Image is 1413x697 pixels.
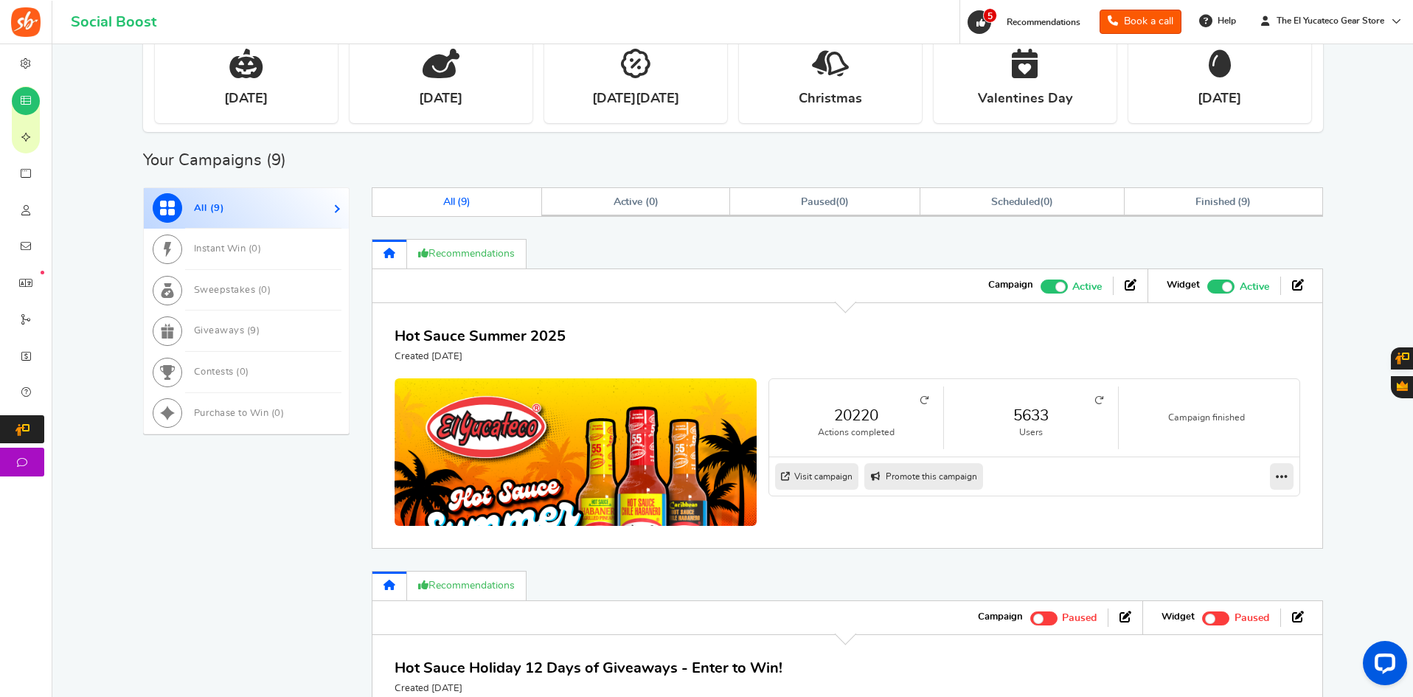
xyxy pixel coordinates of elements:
[1007,18,1080,27] span: Recommendations
[395,661,782,676] a: Hot Sauce Holiday 12 Days of Giveaways - Enter to Win!
[250,326,257,336] span: 9
[1167,279,1200,292] strong: Widget
[271,152,281,168] span: 9
[224,90,268,108] strong: [DATE]
[1044,197,1049,207] span: 0
[1241,197,1247,207] span: 9
[839,197,845,207] span: 0
[991,197,1052,207] span: ( )
[1271,15,1390,27] span: The El Yucateco Gear Store
[214,204,221,213] span: 9
[1133,412,1279,424] small: Campaign finished
[261,285,268,295] span: 0
[978,90,1072,108] strong: Valentines Day
[801,197,849,207] span: ( )
[194,285,271,295] span: Sweepstakes ( )
[240,367,246,377] span: 0
[1062,614,1097,624] span: Paused
[978,611,1023,624] strong: Campaign
[1240,279,1269,295] span: Active
[41,271,44,274] em: New
[251,244,258,254] span: 0
[775,463,858,490] a: Visit campaign
[143,153,286,167] h2: Your Campaigns ( )
[1100,10,1181,34] a: Book a call
[1198,90,1241,108] strong: [DATE]
[194,367,249,377] span: Contests ( )
[959,405,1103,426] a: 5633
[1193,9,1243,32] a: Help
[1351,635,1413,697] iframe: LiveChat chat widget
[1214,15,1236,27] span: Help
[274,409,281,418] span: 0
[801,197,836,207] span: Paused
[959,426,1103,439] small: Users
[11,7,41,37] img: Social Boost
[1235,614,1269,624] span: Paused
[649,197,655,207] span: 0
[1150,608,1280,626] li: Widget activated
[71,14,156,30] h1: Social Boost
[864,463,983,490] a: Promote this campaign
[194,326,260,336] span: Giveaways ( )
[395,350,566,364] p: Created [DATE]
[991,197,1040,207] span: Scheduled
[194,204,225,213] span: All ( )
[419,90,462,108] strong: [DATE]
[461,197,467,207] span: 9
[966,10,1088,34] a: 5 Recommendations
[395,682,782,696] p: Created [DATE]
[784,426,928,439] small: Actions completed
[784,405,928,426] a: 20220
[988,279,1033,292] strong: Campaign
[1162,611,1195,624] strong: Widget
[194,409,285,418] span: Purchase to Win ( )
[407,571,527,601] a: Recommendations
[1391,376,1413,398] button: Gratisfaction
[407,239,527,269] a: Recommendations
[1195,197,1251,207] span: Finished ( )
[799,90,862,108] strong: Christmas
[395,329,566,344] a: Hot Sauce Summer 2025
[443,197,471,207] span: All ( )
[1397,381,1408,391] span: Gratisfaction
[983,8,997,23] span: 5
[194,244,262,254] span: Instant Win ( )
[592,90,679,108] strong: [DATE][DATE]
[1156,277,1280,294] li: Widget activated
[614,197,659,207] span: Active ( )
[1072,279,1102,295] span: Active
